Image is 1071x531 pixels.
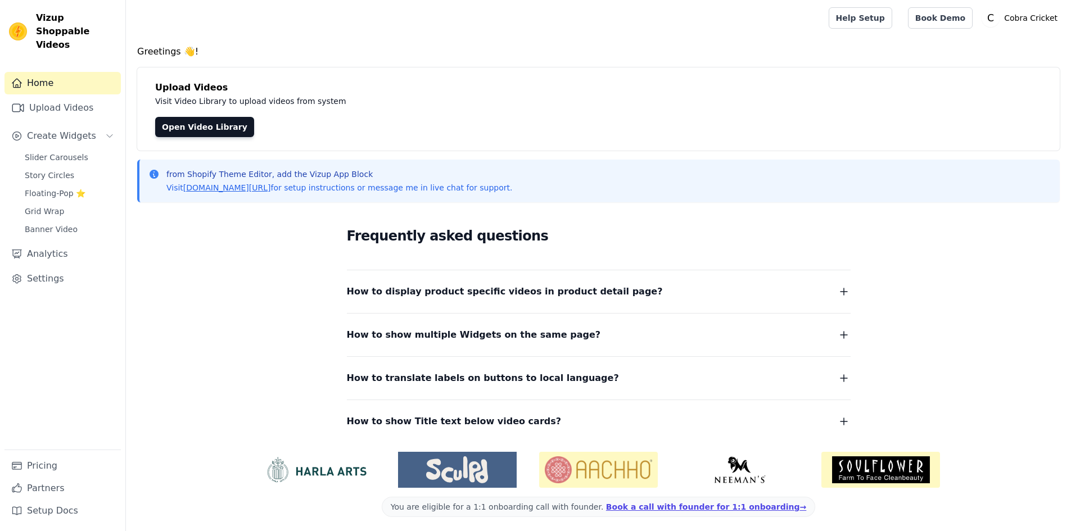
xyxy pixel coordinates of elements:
span: Slider Carousels [25,152,88,163]
a: Floating-Pop ⭐ [18,185,121,201]
h2: Frequently asked questions [347,225,851,247]
span: Create Widgets [27,129,96,143]
a: [DOMAIN_NAME][URL] [183,183,271,192]
a: Slider Carousels [18,149,121,165]
span: How to show Title text below video cards? [347,414,562,429]
a: Home [4,72,121,94]
button: How to translate labels on buttons to local language? [347,370,851,386]
span: Vizup Shoppable Videos [36,11,116,52]
a: Settings [4,267,121,290]
span: Banner Video [25,224,78,235]
span: Floating-Pop ⭐ [25,188,85,199]
a: Grid Wrap [18,203,121,219]
a: Story Circles [18,167,121,183]
h4: Greetings 👋! [137,45,1060,58]
p: from Shopify Theme Editor, add the Vizup App Block [166,169,512,180]
a: Banner Video [18,221,121,237]
a: Book a call with founder for 1:1 onboarding [606,502,806,511]
a: Partners [4,477,121,500]
p: Visit Video Library to upload videos from system [155,94,659,108]
a: Help Setup [829,7,892,29]
a: Pricing [4,455,121,477]
button: Create Widgets [4,125,121,147]
a: Open Video Library [155,117,254,137]
img: HarlaArts [257,456,376,483]
img: Sculpd US [398,456,517,483]
button: How to display product specific videos in product detail page? [347,284,851,299]
p: Visit for setup instructions or message me in live chat for support. [166,182,512,193]
img: Neeman's [680,456,799,483]
button: C Cobra Cricket [982,8,1062,28]
button: How to show multiple Widgets on the same page? [347,327,851,343]
span: How to translate labels on buttons to local language? [347,370,619,386]
span: Story Circles [25,170,74,181]
a: Book Demo [908,7,973,29]
a: Upload Videos [4,97,121,119]
img: Vizup [9,22,27,40]
img: Soulflower [821,452,940,488]
img: Aachho [539,452,658,488]
a: Analytics [4,243,121,265]
span: How to display product specific videos in product detail page? [347,284,663,299]
span: Grid Wrap [25,206,64,217]
button: How to show Title text below video cards? [347,414,851,429]
p: Cobra Cricket [1000,8,1062,28]
text: C [987,12,994,24]
h4: Upload Videos [155,81,1042,94]
a: Setup Docs [4,500,121,522]
span: How to show multiple Widgets on the same page? [347,327,601,343]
